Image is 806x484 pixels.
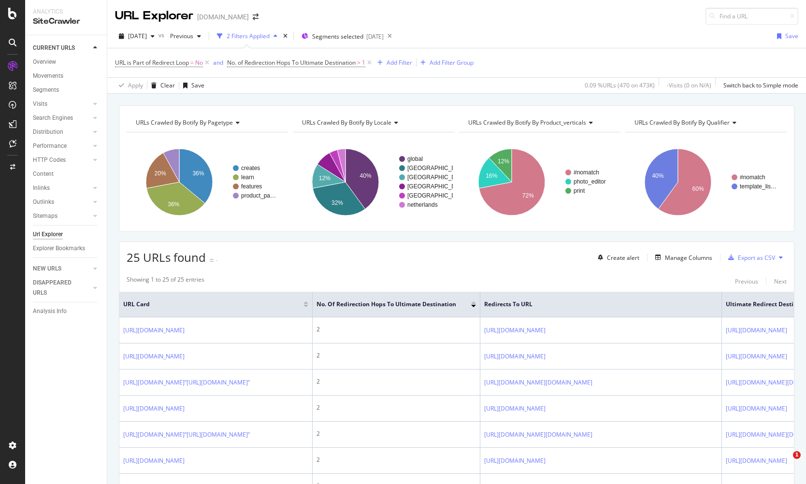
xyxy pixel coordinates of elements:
a: Movements [33,71,100,81]
a: [URL][DOMAIN_NAME] [484,456,546,466]
text: #nomatch [740,174,765,181]
div: HTTP Codes [33,155,66,165]
span: URLs Crawled By Botify By locale [302,118,391,127]
a: Sitemaps [33,211,90,221]
a: [URL][DOMAIN_NAME] [484,352,546,361]
button: and [213,58,223,67]
text: 12% [498,158,509,165]
a: [URL][DOMAIN_NAME] [123,352,185,361]
div: A chart. [625,140,785,224]
div: Add Filter [387,58,412,67]
span: Redirects to URL [484,300,703,309]
div: Search Engines [33,113,73,123]
button: 2 Filters Applied [213,28,281,44]
div: CURRENT URLS [33,43,75,53]
div: Add Filter Group [430,58,474,67]
div: SiteCrawler [33,16,99,27]
span: No. of Redirection Hops To Ultimate Destination [227,58,356,67]
a: Segments [33,85,100,95]
div: - Visits ( 0 on N/A ) [667,81,711,89]
a: [URL][DOMAIN_NAME][DOMAIN_NAME] [484,430,592,440]
div: Inlinks [33,183,50,193]
a: [URL][DOMAIN_NAME] [484,404,546,413]
button: Clear [147,78,175,93]
a: [URL][DOMAIN_NAME][DOMAIN_NAME] [484,378,592,387]
div: Overview [33,57,56,67]
a: HTTP Codes [33,155,90,165]
div: Previous [735,277,758,285]
text: 20% [155,170,166,177]
div: Distribution [33,127,63,137]
span: URL is Part of Redirect Loop [115,58,189,67]
text: 12% [319,175,331,182]
a: [URL][DOMAIN_NAME] [726,352,787,361]
text: photo_editor [574,178,606,185]
a: Outlinks [33,197,90,207]
button: Create alert [594,250,639,265]
text: 36% [192,170,204,177]
span: > [357,58,360,67]
a: Visits [33,99,90,109]
button: Previous [166,28,205,44]
div: Next [774,277,787,285]
button: Segments selected[DATE] [298,28,384,44]
a: [URL][DOMAIN_NAME] [123,326,185,335]
a: [URL][DOMAIN_NAME] [123,456,185,466]
div: Save [191,81,204,89]
a: [URL][DOMAIN_NAME] [484,326,546,335]
text: 16% [486,172,497,179]
div: Performance [33,141,67,151]
div: URL Explorer [115,8,193,24]
text: 40% [360,172,372,179]
button: Export as CSV [724,250,775,265]
div: Explorer Bookmarks [33,243,85,254]
a: CURRENT URLS [33,43,90,53]
button: Add Filter Group [417,57,474,69]
h4: URLs Crawled By Botify By qualifier [633,115,778,130]
text: 36% [168,201,179,208]
div: 2 [317,351,476,360]
text: [GEOGRAPHIC_DATA] [407,183,468,190]
div: Sitemaps [33,211,58,221]
div: Visits [33,99,47,109]
a: Explorer Bookmarks [33,243,100,254]
text: [GEOGRAPHIC_DATA] [407,174,468,181]
a: [URL][DOMAIN_NAME] [123,404,185,413]
span: Segments selected [312,32,363,41]
iframe: Intercom live chat [773,451,796,474]
div: Segments [33,85,59,95]
a: DISAPPEARED URLS [33,278,90,298]
a: Url Explorer [33,229,100,240]
div: Apply [128,81,143,89]
a: Overview [33,57,100,67]
h4: URLs Crawled By Botify By locale [300,115,446,130]
h4: URLs Crawled By Botify By product_verticals [466,115,612,130]
div: Save [785,32,798,40]
div: 2 [317,377,476,386]
a: Content [33,169,100,179]
input: Find a URL [705,8,798,25]
div: Switch back to Simple mode [723,81,798,89]
span: URLs Crawled By Botify By qualifier [634,118,730,127]
text: [GEOGRAPHIC_DATA] [407,192,468,199]
a: Search Engines [33,113,90,123]
button: Save [179,78,204,93]
button: Switch back to Simple mode [720,78,798,93]
span: Previous [166,32,193,40]
text: 32% [331,199,343,206]
button: [DATE] [115,28,158,44]
div: Analysis Info [33,306,67,316]
div: 0.09 % URLs ( 470 on 473K ) [585,81,655,89]
a: [URL][DOMAIN_NAME]”[URL][DOMAIN_NAME]” [123,430,250,440]
div: 2 [317,429,476,438]
button: Save [773,28,798,44]
div: Content [33,169,54,179]
div: Export as CSV [738,254,775,262]
svg: A chart. [127,140,287,224]
a: Analysis Info [33,306,100,316]
div: Analytics [33,8,99,16]
div: [DOMAIN_NAME] [197,12,249,22]
text: learn [241,174,254,181]
div: NEW URLS [33,264,61,274]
